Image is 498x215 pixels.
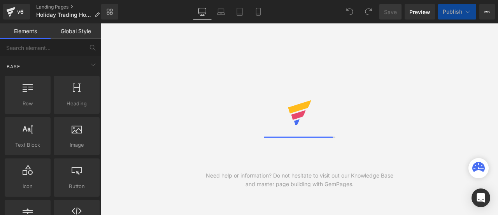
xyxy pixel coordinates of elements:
[405,4,435,20] a: Preview
[3,4,30,20] a: v6
[193,4,212,20] a: Desktop
[361,4,376,20] button: Redo
[56,100,97,108] span: Heading
[36,4,106,10] a: Landing Pages
[7,100,48,108] span: Row
[472,188,490,207] div: Open Intercom Messenger
[443,9,462,15] span: Publish
[200,171,399,188] div: Need help or information? Do not hesitate to visit out our Knowledge Base and master page buildin...
[249,4,268,20] a: Mobile
[7,182,48,190] span: Icon
[479,4,495,20] button: More
[56,182,97,190] span: Button
[51,23,101,39] a: Global Style
[101,4,118,20] a: New Library
[6,63,21,70] span: Base
[36,12,91,18] span: Holiday Trading Hours
[56,141,97,149] span: Image
[16,7,25,17] div: v6
[230,4,249,20] a: Tablet
[409,8,430,16] span: Preview
[384,8,397,16] span: Save
[212,4,230,20] a: Laptop
[438,4,476,20] button: Publish
[342,4,358,20] button: Undo
[7,141,48,149] span: Text Block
